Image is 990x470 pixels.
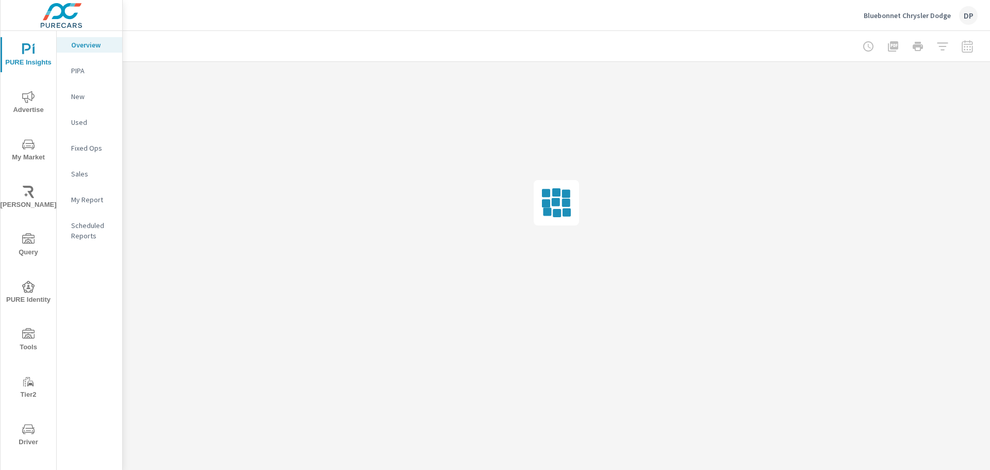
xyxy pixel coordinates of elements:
p: My Report [71,195,114,205]
span: [PERSON_NAME] [4,186,53,211]
span: PURE Identity [4,281,53,306]
div: Sales [57,166,122,182]
span: Tools [4,328,53,353]
div: My Report [57,192,122,207]
div: Scheduled Reports [57,218,122,244]
p: Sales [71,169,114,179]
span: My Market [4,138,53,164]
p: PIPA [71,66,114,76]
div: DP [959,6,978,25]
div: Fixed Ops [57,140,122,156]
p: New [71,91,114,102]
p: Fixed Ops [71,143,114,153]
div: PIPA [57,63,122,78]
p: Used [71,117,114,127]
p: Bluebonnet Chrysler Dodge [864,11,951,20]
p: Overview [71,40,114,50]
div: Overview [57,37,122,53]
div: New [57,89,122,104]
span: Advertise [4,91,53,116]
span: Tier2 [4,376,53,401]
span: Query [4,233,53,258]
span: Driver [4,423,53,448]
p: Scheduled Reports [71,220,114,241]
span: PURE Insights [4,43,53,69]
div: Used [57,115,122,130]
